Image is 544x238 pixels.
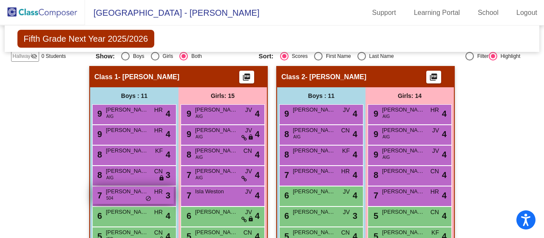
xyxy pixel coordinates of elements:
[282,150,289,159] span: 8
[371,150,378,159] span: 9
[293,208,335,216] span: [PERSON_NAME]
[365,6,403,20] a: Support
[166,107,170,120] span: 4
[245,126,252,135] span: JV
[195,134,203,140] span: AIG
[106,175,113,181] span: AIG
[431,106,439,115] span: HR
[106,208,148,216] span: [PERSON_NAME]
[407,6,467,20] a: Learning Portal
[178,87,267,104] div: Girls: 15
[95,150,102,159] span: 8
[259,52,274,60] span: Sort:
[184,109,191,118] span: 9
[154,167,163,176] span: CN
[154,228,163,237] span: CN
[195,126,238,135] span: [PERSON_NAME]
[382,113,390,120] span: AIG
[289,52,308,60] div: Scores
[245,187,252,196] span: JV
[343,187,350,196] span: JV
[353,209,357,222] span: 3
[248,216,254,223] span: lock
[166,209,170,222] span: 4
[353,189,357,202] span: 4
[371,129,378,139] span: 9
[432,126,439,135] span: JV
[195,113,203,120] span: AIG
[90,87,178,104] div: Boys : 11
[166,169,170,181] span: 3
[166,128,170,141] span: 4
[382,228,425,237] span: [PERSON_NAME]
[382,126,425,135] span: [PERSON_NAME]
[85,6,259,20] span: [GEOGRAPHIC_DATA] - [PERSON_NAME]
[244,146,252,155] span: CN
[293,126,335,135] span: [PERSON_NAME]
[371,191,378,200] span: 7
[431,228,439,237] span: KF
[106,195,113,201] span: 504
[245,167,252,176] span: JV
[95,109,102,118] span: 9
[431,208,439,217] span: CN
[259,52,416,60] mat-radio-group: Select an option
[382,154,390,161] span: AIG
[382,146,425,155] span: [PERSON_NAME]
[106,146,148,155] span: [PERSON_NAME]
[342,146,350,155] span: KF
[248,134,254,141] span: lock
[154,187,163,196] span: HR
[293,146,335,155] span: [PERSON_NAME]
[341,126,350,135] span: CN
[106,228,148,237] span: [PERSON_NAME]
[293,134,300,140] span: AIG
[195,106,238,114] span: [PERSON_NAME]
[195,187,238,196] span: Isla Weston
[353,128,357,141] span: 4
[293,228,335,237] span: [PERSON_NAME]
[442,148,447,161] span: 4
[474,52,489,60] div: Filter
[96,52,115,60] span: Show:
[106,167,148,175] span: [PERSON_NAME]
[426,71,441,83] button: Print Students Details
[184,211,191,221] span: 6
[95,211,102,221] span: 6
[255,148,260,161] span: 4
[277,87,365,104] div: Boys : 11
[17,30,154,48] span: Fifth Grade Next Year 2025/2026
[95,170,102,180] span: 8
[431,167,439,176] span: CN
[341,167,350,176] span: HR
[245,106,252,115] span: JV
[106,126,148,135] span: [PERSON_NAME]
[365,87,454,104] div: Girls: 14
[241,73,252,85] mat-icon: picture_as_pdf
[184,170,191,180] span: 7
[166,148,170,161] span: 4
[471,6,505,20] a: School
[245,208,252,217] span: JV
[239,71,254,83] button: Print Students Details
[282,129,289,139] span: 8
[31,53,37,60] mat-icon: visibility_off
[145,195,151,202] span: do_not_disturb_alt
[96,52,252,60] mat-radio-group: Select an option
[382,208,425,216] span: [PERSON_NAME]
[371,109,378,118] span: 9
[159,52,173,60] div: Girls
[282,211,289,221] span: 6
[184,191,191,200] span: 7
[343,106,350,115] span: JV
[184,150,191,159] span: 8
[382,134,390,140] span: AIG
[305,73,366,81] span: - [PERSON_NAME]
[431,187,439,196] span: HR
[353,148,357,161] span: 4
[293,167,335,175] span: [PERSON_NAME]
[159,175,164,182] span: lock
[442,107,447,120] span: 4
[382,167,425,175] span: [PERSON_NAME]
[95,191,102,200] span: 7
